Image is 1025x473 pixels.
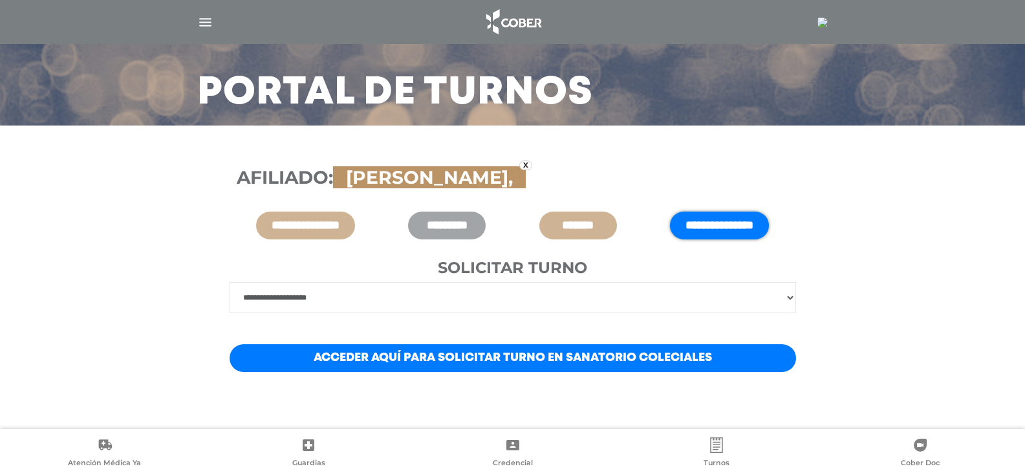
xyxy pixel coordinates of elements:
[479,6,547,38] img: logo_cober_home-white.png
[901,458,940,470] span: Cober Doc
[292,458,325,470] span: Guardias
[493,458,533,470] span: Credencial
[519,160,532,170] a: x
[197,14,213,30] img: Cober_menu-lines-white.svg
[340,166,519,188] span: [PERSON_NAME],
[197,76,593,110] h3: Portal de turnos
[704,458,729,470] span: Turnos
[411,437,614,470] a: Credencial
[230,259,796,278] h4: Solicitar turno
[817,17,828,28] img: 18177
[614,437,818,470] a: Turnos
[237,167,789,189] h3: Afiliado:
[206,437,410,470] a: Guardias
[3,437,206,470] a: Atención Médica Ya
[68,458,141,470] span: Atención Médica Ya
[819,437,1022,470] a: Cober Doc
[230,344,796,372] a: Acceder aquí para solicitar turno en Sanatorio Coleciales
